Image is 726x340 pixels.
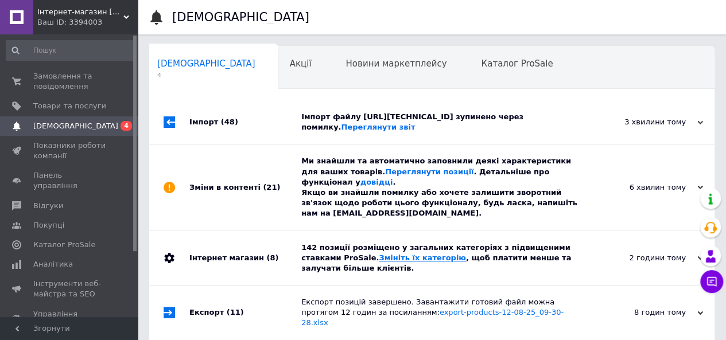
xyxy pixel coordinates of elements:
div: Ваш ID: 3394003 [37,17,138,28]
span: Покупці [33,220,64,230]
div: Імпорт файлу [URL][TECHNICAL_ID] зупинено через помилку. [301,112,588,132]
span: Управління сайтом [33,309,106,330]
span: 4 [157,71,255,80]
span: (48) [221,118,238,126]
div: Експорт позицій завершено. Завантажити готовий файл можна протягом 12 годин за посиланням: [301,297,588,329]
div: 142 позиції розміщено у загальних категоріях з підвищеними ставками ProSale. , щоб платити менше ... [301,243,588,274]
span: Аналітика [33,259,73,269]
span: [DEMOGRAPHIC_DATA] [157,58,255,69]
span: Акції [290,58,312,69]
span: Відгуки [33,201,63,211]
span: Інтернет-магазин Lider Zahid [37,7,123,17]
button: Чат з покупцем [700,270,723,293]
div: 8 годин тому [588,307,703,318]
span: Новини маркетплейсу [345,58,447,69]
span: (21) [263,183,280,192]
h1: [DEMOGRAPHIC_DATA] [172,10,309,24]
span: Інструменти веб-майстра та SEO [33,279,106,299]
div: 2 години тому [588,253,703,263]
a: Змініть їх категорію [379,253,465,262]
a: export-products-12-08-25_09-30-28.xlsx [301,308,564,327]
span: (11) [227,308,244,316]
span: (8) [266,253,278,262]
span: Замовлення та повідомлення [33,71,106,92]
div: 3 хвилини тому [588,117,703,127]
div: Імпорт [189,100,301,144]
div: 6 хвилин тому [588,182,703,193]
span: Панель управління [33,170,106,191]
div: Ми знайшли та автоматично заповнили деякі характеристики для ваших товарів. . Детальніше про функ... [301,156,588,218]
input: Пошук [6,40,135,61]
a: Переглянути позиції [385,167,473,176]
a: Переглянути звіт [341,123,415,131]
span: 4 [121,121,132,131]
span: Каталог ProSale [33,240,95,250]
span: Каталог ProSale [481,58,553,69]
span: Показники роботи компанії [33,140,106,161]
div: Експорт [189,286,301,340]
div: Інтернет магазин [189,231,301,286]
span: [DEMOGRAPHIC_DATA] [33,121,118,131]
div: Зміни в контенті [189,144,301,230]
a: довідці [360,178,393,186]
span: Товари та послуги [33,101,106,111]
